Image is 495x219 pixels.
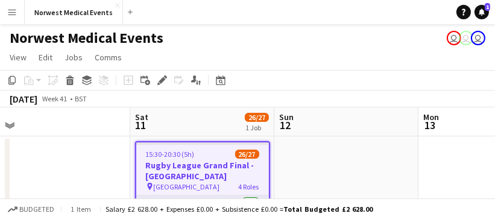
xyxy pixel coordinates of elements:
[235,150,259,159] span: 26/27
[25,1,123,24] button: Norwest Medical Events
[279,112,294,122] span: Sun
[485,3,490,11] span: 1
[475,5,489,19] a: 1
[95,52,122,63] span: Comms
[447,31,461,45] app-user-avatar: Rory Murphy
[245,123,268,132] div: 1 Job
[19,205,54,214] span: Budgeted
[6,203,56,216] button: Budgeted
[133,118,148,132] span: 11
[146,150,195,159] span: 15:30-20:30 (5h)
[154,182,220,191] span: [GEOGRAPHIC_DATA]
[421,118,439,132] span: 13
[34,49,57,65] a: Edit
[423,112,439,122] span: Mon
[245,113,269,122] span: 26/27
[239,182,259,191] span: 4 Roles
[10,29,163,47] h1: Norwest Medical Events
[135,112,148,122] span: Sat
[10,52,27,63] span: View
[40,94,70,103] span: Week 41
[5,49,31,65] a: View
[90,49,127,65] a: Comms
[106,205,373,214] div: Salary £2 628.00 + Expenses £0.00 + Subsistence £0.00 =
[65,52,83,63] span: Jobs
[283,205,373,214] span: Total Budgeted £2 628.00
[136,160,269,182] h3: Rugby League Grand Final - [GEOGRAPHIC_DATA]
[39,52,52,63] span: Edit
[10,93,37,105] div: [DATE]
[75,94,87,103] div: BST
[277,118,294,132] span: 12
[66,205,95,214] span: 1 item
[471,31,485,45] app-user-avatar: Rory Murphy
[459,31,473,45] app-user-avatar: Rory Murphy
[60,49,87,65] a: Jobs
